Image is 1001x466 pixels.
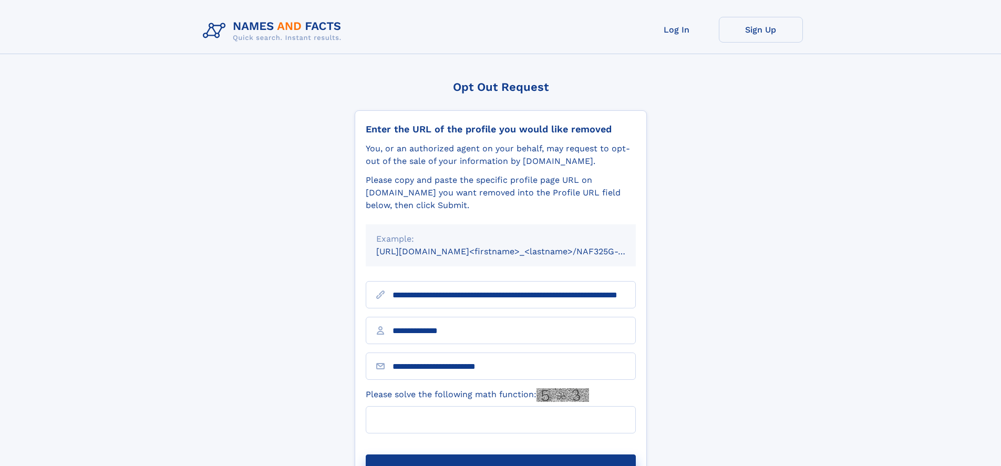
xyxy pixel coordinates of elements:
div: You, or an authorized agent on your behalf, may request to opt-out of the sale of your informatio... [366,142,636,168]
div: Example: [376,233,625,245]
small: [URL][DOMAIN_NAME]<firstname>_<lastname>/NAF325G-xxxxxxxx [376,246,656,256]
a: Sign Up [719,17,803,43]
label: Please solve the following math function: [366,388,589,402]
div: Enter the URL of the profile you would like removed [366,123,636,135]
img: Logo Names and Facts [199,17,350,45]
div: Please copy and paste the specific profile page URL on [DOMAIN_NAME] you want removed into the Pr... [366,174,636,212]
div: Opt Out Request [355,80,647,94]
a: Log In [635,17,719,43]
